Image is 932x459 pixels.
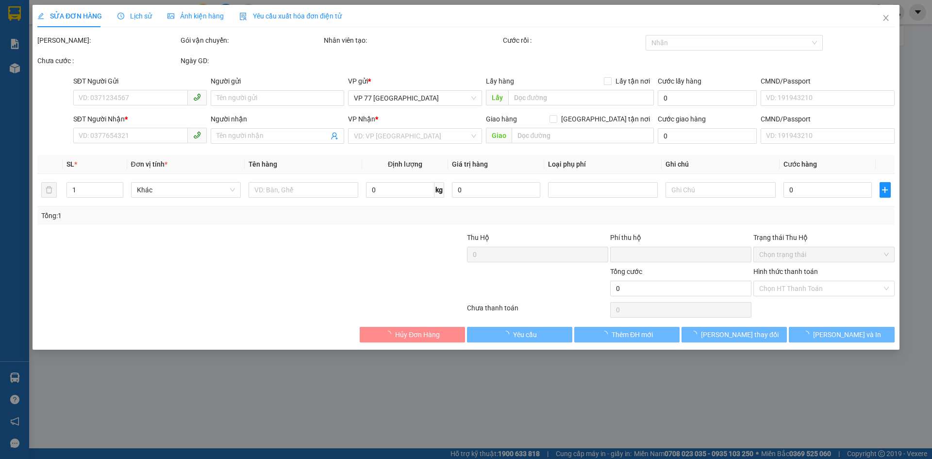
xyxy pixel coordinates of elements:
img: icon [239,13,247,20]
div: Gói vận chuyển: [181,35,322,46]
span: loading [601,331,612,338]
span: Định lượng [388,160,422,168]
span: Lấy hàng [486,77,514,85]
span: Giao [486,128,512,143]
button: Close [872,5,899,32]
input: Cước lấy hàng [658,90,757,106]
span: Khác [137,183,235,197]
span: Thu Hộ [467,234,489,241]
button: Thêm ĐH mới [574,327,680,342]
label: Cước lấy hàng [658,77,701,85]
div: Chưa cước : [37,55,179,66]
span: Cước hàng [783,160,817,168]
div: Phí thu hộ [610,232,751,247]
th: Loại phụ phí [544,155,662,174]
span: SL [67,160,75,168]
span: SỬA ĐƠN HÀNG [37,12,102,20]
span: phone [193,93,201,101]
div: Chưa thanh toán [466,303,609,320]
label: Hình thức thanh toán [753,268,818,275]
div: Nhân viên tạo: [324,35,501,46]
span: clock-circle [117,13,124,19]
span: Đơn vị tính [131,160,167,168]
div: SĐT Người Gửi [73,76,207,86]
span: loading [802,331,813,338]
div: Người gửi [211,76,344,86]
input: Dọc đường [508,90,654,105]
th: Ghi chú [662,155,780,174]
span: phone [193,131,201,139]
span: Giao hàng [486,115,517,123]
div: Ngày GD: [181,55,322,66]
span: close [882,14,890,22]
span: Yêu cầu [513,329,537,340]
span: Yêu cầu xuất hóa đơn điện tử [239,12,342,20]
button: Hủy Đơn Hàng [360,327,465,342]
span: Tên hàng [249,160,277,168]
span: edit [37,13,44,19]
div: Tổng: 1 [41,210,360,221]
span: user-add [331,132,339,140]
input: VD: Bàn, Ghế [249,182,358,198]
label: Cước giao hàng [658,115,706,123]
button: plus [880,182,890,198]
span: plus [880,186,890,194]
span: loading [502,331,513,338]
div: SĐT Người Nhận [73,114,207,124]
span: loading [690,331,701,338]
span: Thêm ĐH mới [612,329,653,340]
button: delete [41,182,57,198]
div: Người nhận [211,114,344,124]
span: [GEOGRAPHIC_DATA] tận nơi [557,114,654,124]
button: [PERSON_NAME] thay đổi [682,327,787,342]
span: kg [434,182,444,198]
div: Trạng thái Thu Hộ [753,232,895,243]
button: Yêu cầu [467,327,572,342]
span: VP 77 Thái Nguyên [354,91,476,105]
input: Ghi Chú [666,182,776,198]
span: Hủy Đơn Hàng [395,329,440,340]
div: Cước rồi : [503,35,644,46]
span: Giá trị hàng [452,160,488,168]
span: VP Nhận [349,115,376,123]
span: Chọn trạng thái [759,247,889,262]
span: Ảnh kiện hàng [167,12,224,20]
span: Lấy [486,90,508,105]
span: Tổng cước [610,268,642,275]
div: [PERSON_NAME]: [37,35,179,46]
button: [PERSON_NAME] và In [789,327,895,342]
input: Cước giao hàng [658,128,757,144]
div: CMND/Passport [761,114,894,124]
span: Lấy tận nơi [612,76,654,86]
span: [PERSON_NAME] và In [813,329,881,340]
span: loading [384,331,395,338]
span: picture [167,13,174,19]
span: Lịch sử [117,12,152,20]
div: CMND/Passport [761,76,894,86]
div: VP gửi [349,76,482,86]
input: Dọc đường [512,128,654,143]
span: [PERSON_NAME] thay đổi [701,329,779,340]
